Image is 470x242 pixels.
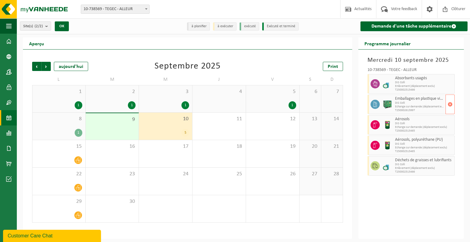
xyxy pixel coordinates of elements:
span: 12 [249,116,296,122]
img: PB-OT-0200-MET-00-03 [383,120,392,129]
span: Aérosols, polyuréthane (PU) [395,137,453,142]
count: (2/2) [35,24,43,28]
a: Demande d'une tâche supplémentaire [360,21,468,31]
span: 20 [303,143,318,150]
span: 24 [142,171,189,177]
span: 27 [303,171,318,177]
div: 5 [181,129,189,137]
span: T250002613997 [395,109,444,112]
h3: Mercredi 10 septembre 2025 [367,56,455,65]
div: Septembre 2025 [155,62,221,71]
span: 15 [35,143,82,150]
div: 10-738569 - TEGEC - ALLEUR [367,68,455,74]
span: 29 [35,198,82,205]
span: Précédent [32,62,41,71]
td: S [300,74,321,85]
span: 18 [196,143,243,150]
span: 1 [35,88,82,95]
div: 1 [181,101,189,109]
span: 25 [196,171,243,177]
span: 14 [324,116,340,122]
span: 8 [35,116,82,122]
span: DIS Colli [395,101,444,105]
span: Absorbants usagés [395,76,453,81]
span: DIS Colli [395,122,453,125]
td: D [321,74,343,85]
span: 21 [324,143,340,150]
li: exécuté [240,22,259,31]
span: 5 [249,88,296,95]
button: Site(s)(2/2) [20,21,51,31]
button: OK [55,21,69,31]
iframe: chat widget [3,229,102,242]
td: M [86,74,139,85]
td: M [139,74,192,85]
img: LP-OT-00060-CU [383,161,392,170]
span: 3 [142,88,189,95]
li: Exécuté et terminé [262,22,299,31]
span: 4 [196,88,243,95]
span: DIS Colli [395,163,453,166]
span: 22 [35,171,82,177]
td: L [32,74,86,85]
li: à exécuter [213,22,237,31]
span: DIS Colli [395,142,453,146]
span: 13 [303,116,318,122]
span: Enlèvement (déplacement exclu) [395,166,453,170]
img: PB-HB-1400-HPE-GN-01 [383,100,392,109]
span: 26 [249,171,296,177]
div: 1 [289,101,296,109]
span: 10 [142,116,189,122]
span: 23 [89,171,136,177]
span: Echange sur demande (déplacement exclu) [395,105,444,109]
a: Print [323,62,343,71]
span: 28 [324,171,340,177]
td: V [246,74,300,85]
span: Print [328,64,338,69]
span: Echange sur demande (déplacement exclu) [395,125,453,129]
span: Site(s) [23,22,43,31]
li: à planifier [187,22,210,31]
span: Echange sur demande (déplacement exclu) [395,146,453,150]
span: 11 [196,116,243,122]
img: LP-OT-00060-CU [383,79,392,88]
td: J [192,74,246,85]
span: 6 [303,88,318,95]
div: 1 [128,101,136,109]
span: 30 [89,198,136,205]
span: 10-738569 - TEGEC - ALLEUR [81,5,149,13]
span: Déchets de graisses et lubrifiants [395,158,453,163]
span: 16 [89,143,136,150]
span: Emballages en plastique vides souillés par des substances dangereuses [395,96,444,101]
span: 9 [89,116,136,123]
span: 2 [89,88,136,95]
span: 17 [142,143,189,150]
span: Aérosols [395,117,453,122]
h2: Programme journalier [358,37,417,49]
h2: Aperçu [23,37,50,49]
span: T250002513465 [395,150,453,153]
span: Suivant [42,62,51,71]
img: PB-OT-0200-MET-00-03 [383,141,392,150]
span: T250002513465 [395,129,453,133]
span: Enlèvement (déplacement exclu) [395,84,453,88]
span: 10-738569 - TEGEC - ALLEUR [81,5,150,14]
span: DIS Colli [395,81,453,84]
span: 19 [249,143,296,150]
span: T250002513466 [395,88,453,92]
div: 1 [75,101,82,109]
span: 7 [324,88,340,95]
span: T250002513466 [395,170,453,174]
div: aujourd'hui [54,62,88,71]
div: 1 [75,129,82,137]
